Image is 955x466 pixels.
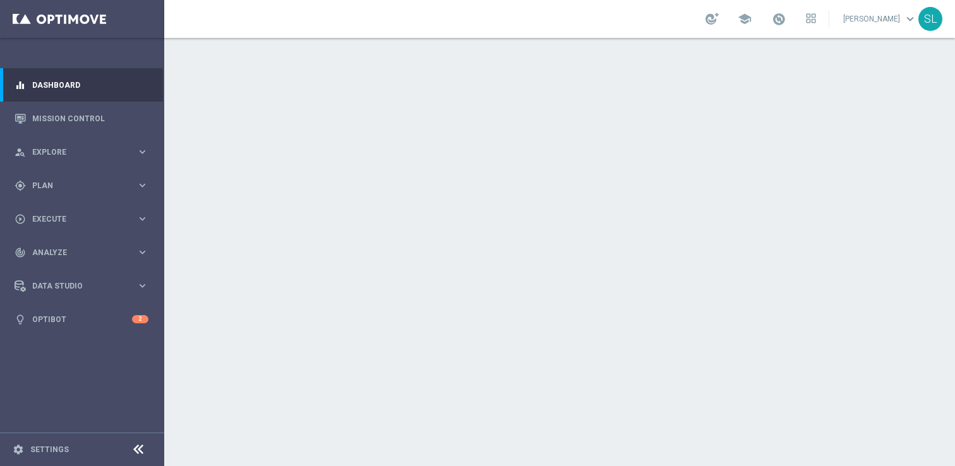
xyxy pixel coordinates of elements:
[15,68,148,102] div: Dashboard
[14,114,149,124] button: Mission Control
[132,315,148,323] div: 2
[13,444,24,455] i: settings
[14,248,149,258] button: track_changes Analyze keyboard_arrow_right
[32,102,148,135] a: Mission Control
[32,249,136,256] span: Analyze
[14,80,149,90] button: equalizer Dashboard
[14,314,149,325] button: lightbulb Optibot 2
[32,302,132,336] a: Optibot
[15,146,136,158] div: Explore
[32,182,136,189] span: Plan
[15,102,148,135] div: Mission Control
[15,180,136,191] div: Plan
[32,148,136,156] span: Explore
[15,180,26,191] i: gps_fixed
[15,80,26,91] i: equalizer
[14,214,149,224] button: play_circle_outline Execute keyboard_arrow_right
[842,9,918,28] a: [PERSON_NAME]keyboard_arrow_down
[15,280,136,292] div: Data Studio
[15,302,148,336] div: Optibot
[136,146,148,158] i: keyboard_arrow_right
[14,147,149,157] button: person_search Explore keyboard_arrow_right
[30,446,69,453] a: Settings
[136,179,148,191] i: keyboard_arrow_right
[15,213,136,225] div: Execute
[136,280,148,292] i: keyboard_arrow_right
[14,281,149,291] button: Data Studio keyboard_arrow_right
[918,7,942,31] div: SL
[136,246,148,258] i: keyboard_arrow_right
[15,247,26,258] i: track_changes
[903,12,917,26] span: keyboard_arrow_down
[738,12,752,26] span: school
[32,215,136,223] span: Execute
[14,181,149,191] button: gps_fixed Plan keyboard_arrow_right
[136,213,148,225] i: keyboard_arrow_right
[32,282,136,290] span: Data Studio
[15,146,26,158] i: person_search
[15,314,26,325] i: lightbulb
[15,213,26,225] i: play_circle_outline
[32,68,148,102] a: Dashboard
[15,247,136,258] div: Analyze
